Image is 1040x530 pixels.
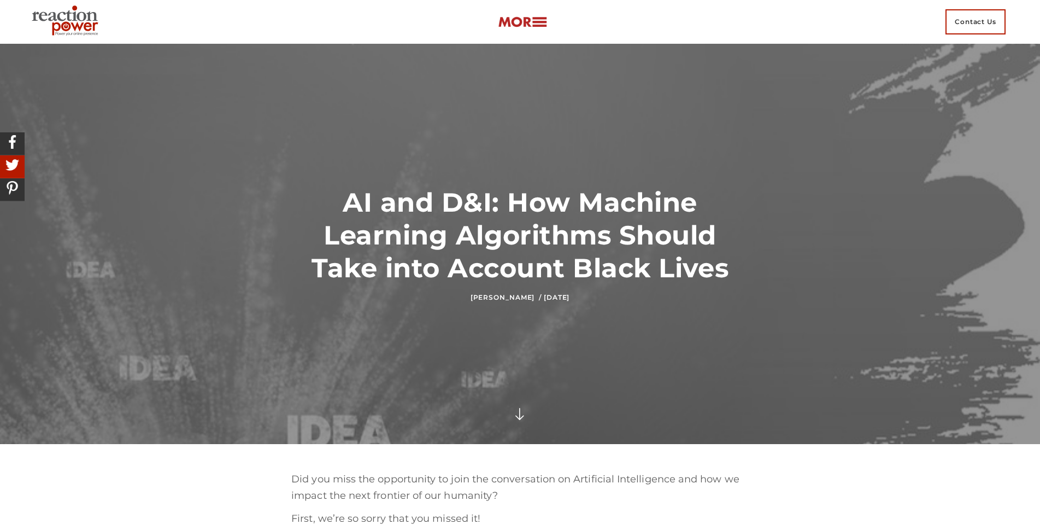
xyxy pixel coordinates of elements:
a: [PERSON_NAME] / [471,293,542,301]
p: First, we’re so sorry that you missed it! [291,511,749,527]
img: Executive Branding | Personal Branding Agency [27,2,107,42]
time: [DATE] [544,293,569,301]
img: Share On Facebook [3,132,22,152]
span: Contact Us [945,9,1006,34]
h1: AI and D&I: How Machine Learning Algorithms Should Take into Account Black Lives [291,186,749,284]
p: Did you miss the opportunity to join the conversation on Artificial Intelligence and how we impac... [291,471,749,504]
img: Share On Twitter [3,155,22,174]
img: Share On Pinterest [3,178,22,197]
img: more-btn.png [498,16,547,28]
